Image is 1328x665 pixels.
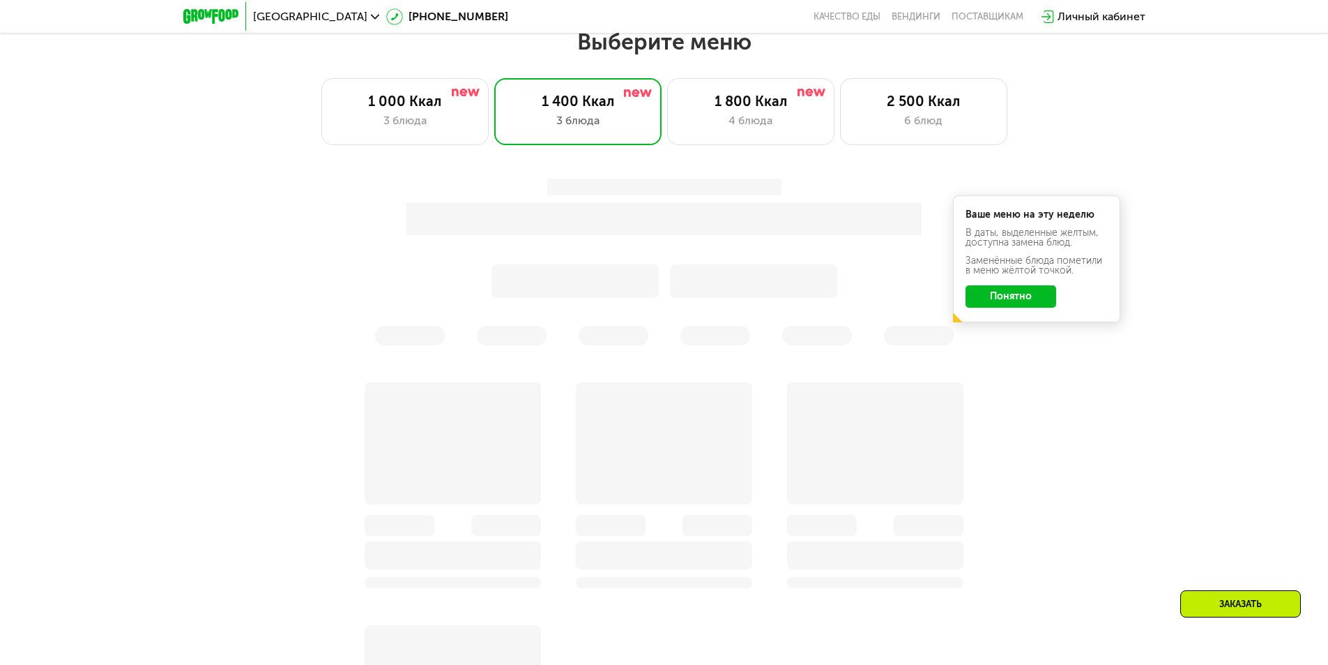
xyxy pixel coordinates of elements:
[966,285,1056,308] button: Понятно
[509,112,647,129] div: 3 блюда
[336,112,474,129] div: 3 блюда
[1180,590,1301,618] div: Заказать
[966,256,1108,276] div: Заменённые блюда пометили в меню жёлтой точкой.
[814,11,880,22] a: Качество еды
[966,228,1108,248] div: В даты, выделенные желтым, доступна замена блюд.
[966,210,1108,220] div: Ваше меню на эту неделю
[892,11,940,22] a: Вендинги
[253,11,367,22] span: [GEOGRAPHIC_DATA]
[855,112,993,129] div: 6 блюд
[509,93,647,110] div: 1 400 Ккал
[336,93,474,110] div: 1 000 Ккал
[952,11,1023,22] div: поставщикам
[855,93,993,110] div: 2 500 Ккал
[45,28,1283,56] h2: Выберите меню
[682,112,820,129] div: 4 блюда
[1058,8,1145,25] div: Личный кабинет
[386,8,508,25] a: [PHONE_NUMBER]
[682,93,820,110] div: 1 800 Ккал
